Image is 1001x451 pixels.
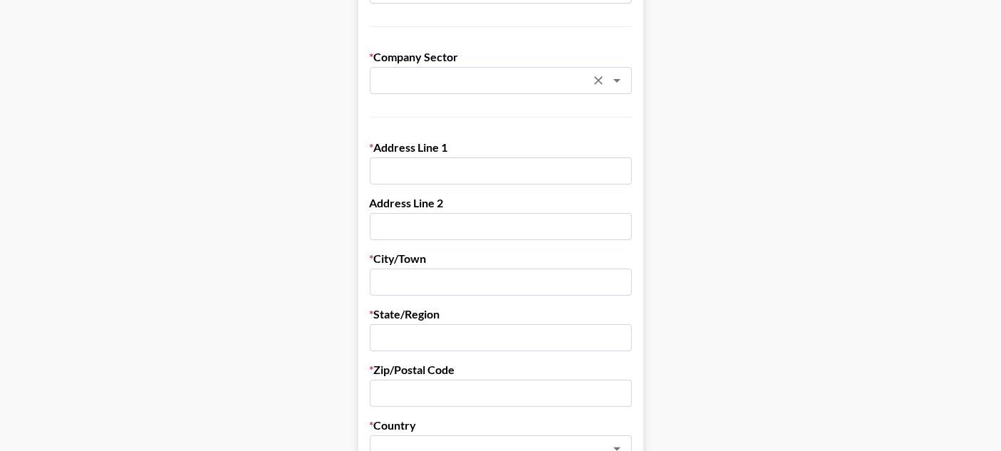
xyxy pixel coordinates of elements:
[370,140,632,155] label: Address Line 1
[370,252,632,266] label: City/Town
[588,71,608,90] button: Clear
[607,71,627,90] button: Open
[370,363,632,377] label: Zip/Postal Code
[370,50,632,64] label: Company Sector
[370,196,632,210] label: Address Line 2
[370,418,632,432] label: Country
[370,307,632,321] label: State/Region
